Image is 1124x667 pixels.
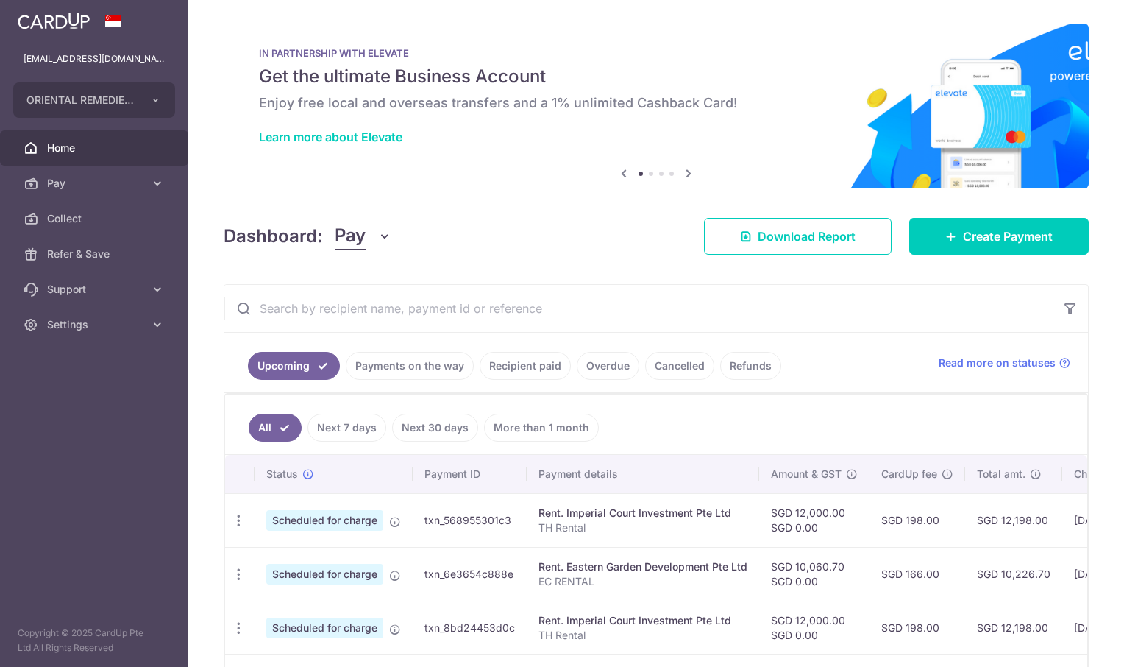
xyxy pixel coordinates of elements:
a: Refunds [720,352,781,380]
span: Home [47,141,144,155]
td: SGD 166.00 [869,547,965,601]
a: Payments on the way [346,352,474,380]
a: Learn more about Elevate [259,130,402,144]
td: txn_8bd24453d0c [413,601,527,654]
span: Download Report [758,227,856,245]
td: txn_6e3654c888e [413,547,527,601]
td: SGD 12,000.00 SGD 0.00 [759,493,869,547]
td: SGD 12,198.00 [965,601,1062,654]
a: Next 7 days [307,414,386,442]
span: Scheduled for charge [266,618,383,638]
th: Payment details [527,455,759,493]
a: All [249,414,302,442]
td: SGD 10,226.70 [965,547,1062,601]
a: Next 30 days [392,414,478,442]
span: Scheduled for charge [266,564,383,585]
div: Rent. Imperial Court Investment Pte Ltd [538,506,747,520]
p: [EMAIL_ADDRESS][DOMAIN_NAME] [24,52,165,66]
a: Recipient paid [480,352,571,380]
span: Pay [335,222,366,250]
span: Collect [47,211,144,226]
a: More than 1 month [484,414,599,442]
a: Cancelled [645,352,714,380]
td: txn_568955301c3 [413,493,527,547]
th: Payment ID [413,455,527,493]
td: SGD 198.00 [869,601,965,654]
a: Create Payment [909,218,1089,255]
img: CardUp [18,12,90,29]
div: Rent. Imperial Court Investment Pte Ltd [538,613,747,628]
span: Scheduled for charge [266,510,383,531]
a: Download Report [704,218,892,255]
td: SGD 10,060.70 SGD 0.00 [759,547,869,601]
span: Read more on statuses [939,356,1056,370]
p: EC RENTAL [538,574,747,589]
p: TH Rental [538,628,747,643]
span: Settings [47,317,144,332]
h4: Dashboard: [224,223,323,250]
input: Search by recipient name, payment id or reference [224,285,1053,332]
span: Status [266,467,298,481]
button: Pay [335,222,391,250]
span: ORIENTAL REMEDIES EAST COAST PRIVATE LIMITED [26,93,135,107]
span: CardUp fee [881,467,937,481]
span: Refer & Save [47,247,144,261]
span: Total amt. [977,467,1025,481]
a: Upcoming [248,352,340,380]
td: SGD 12,198.00 [965,493,1062,547]
h5: Get the ultimate Business Account [259,65,1053,88]
span: Pay [47,176,144,191]
span: Support [47,282,144,297]
span: Create Payment [963,227,1053,245]
p: IN PARTNERSHIP WITH ELEVATE [259,47,1053,59]
a: Overdue [577,352,639,380]
div: Rent. Eastern Garden Development Pte Ltd [538,560,747,574]
button: ORIENTAL REMEDIES EAST COAST PRIVATE LIMITED [13,82,175,118]
h6: Enjoy free local and overseas transfers and a 1% unlimited Cashback Card! [259,94,1053,112]
span: Amount & GST [771,467,842,481]
img: Renovation banner [224,24,1089,188]
td: SGD 12,000.00 SGD 0.00 [759,601,869,654]
p: TH Rental [538,520,747,535]
td: SGD 198.00 [869,493,965,547]
a: Read more on statuses [939,356,1070,370]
